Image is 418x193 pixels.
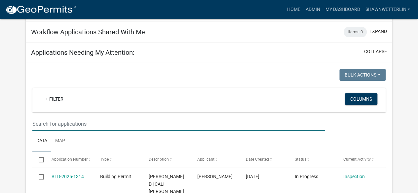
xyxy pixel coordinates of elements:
a: + Filter [40,93,69,105]
span: Applicant [197,157,214,162]
div: Items: 0 [344,27,367,37]
a: Admin [303,3,323,16]
datatable-header-cell: Date Created [240,151,288,167]
button: Bulk Actions [339,69,386,81]
span: Joslyn Erickson [197,174,233,179]
a: Inspection [343,174,364,179]
a: Map [51,131,69,152]
span: 08/22/2025 [246,174,259,179]
a: My Dashboard [323,3,362,16]
datatable-header-cell: Current Activity [337,151,385,167]
span: Building Permit [100,174,131,179]
datatable-header-cell: Status [288,151,337,167]
button: Columns [345,93,377,105]
span: Description [149,157,169,162]
span: Type [100,157,109,162]
input: Search for applications [32,117,325,131]
datatable-header-cell: Type [94,151,142,167]
a: Home [284,3,303,16]
a: Data [32,131,51,152]
span: Application Number [52,157,88,162]
button: expand [369,28,387,35]
button: collapse [364,48,387,55]
span: In Progress [294,174,318,179]
datatable-header-cell: Application Number [45,151,94,167]
datatable-header-cell: Description [142,151,191,167]
span: Current Activity [343,157,370,162]
h5: Applications Needing My Attention: [31,48,134,56]
h5: Workflow Applications Shared With Me: [31,28,147,36]
a: ShawnWetterlin [362,3,413,16]
span: Status [294,157,306,162]
datatable-header-cell: Select [32,151,45,167]
span: Date Created [246,157,269,162]
a: BLD-2025-1314 [52,174,84,179]
datatable-header-cell: Applicant [191,151,240,167]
